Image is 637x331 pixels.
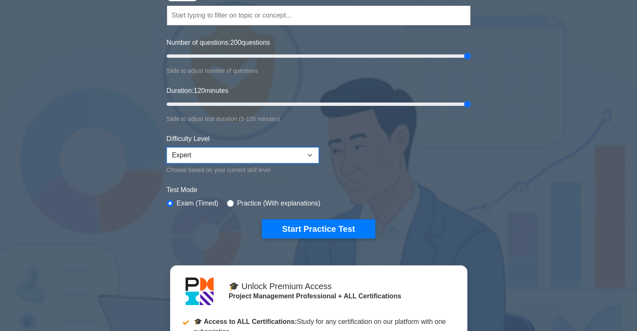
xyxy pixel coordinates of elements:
label: Exam (Timed) [177,198,219,208]
label: Test Mode [167,185,471,195]
span: 120 [193,87,205,94]
div: Slide to adjust test duration (5-120 minutes) [167,114,471,124]
span: 200 [230,39,242,46]
label: Practice (With explanations) [237,198,320,208]
div: Choose based on your current skill level [167,165,319,175]
label: Number of questions: questions [167,38,270,48]
label: Duration: minutes [167,86,229,96]
button: Start Practice Test [262,219,375,239]
label: Difficulty Level [167,134,210,144]
input: Start typing to filter on topic or concept... [167,5,471,26]
div: Slide to adjust number of questions [167,66,471,76]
